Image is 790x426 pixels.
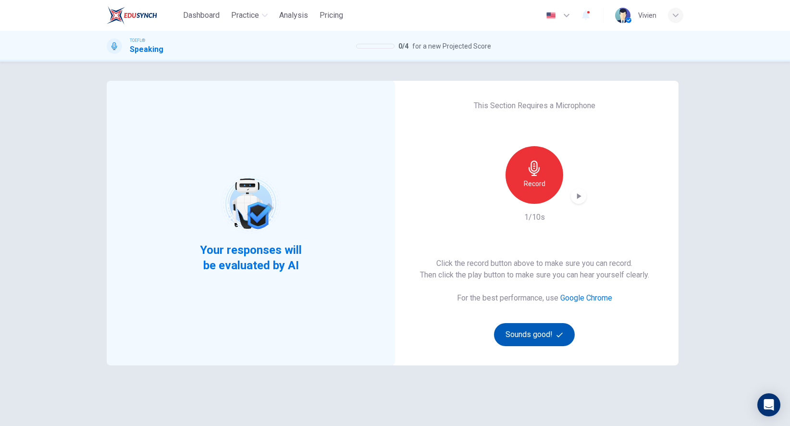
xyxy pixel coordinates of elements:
[193,242,309,273] span: Your responses will be evaluated by AI
[227,7,272,24] button: Practice
[220,173,281,234] img: robot icon
[183,10,220,21] span: Dashboard
[474,100,595,112] h6: This Section Requires a Microphone
[279,10,308,21] span: Analysis
[316,7,347,24] button: Pricing
[494,323,575,346] button: Sounds good!
[398,40,408,52] span: 0 / 4
[757,393,780,416] div: Open Intercom Messenger
[320,10,343,21] span: Pricing
[130,37,145,44] span: TOEFL®
[231,10,259,21] span: Practice
[179,7,223,24] button: Dashboard
[638,10,656,21] div: Vivien
[506,146,563,204] button: Record
[412,40,491,52] span: for a new Projected Score
[545,12,557,19] img: en
[275,7,312,24] button: Analysis
[130,44,163,55] h1: Speaking
[107,6,157,25] img: EduSynch logo
[457,292,612,304] h6: For the best performance, use
[524,212,545,223] h6: 1/10s
[560,293,612,302] a: Google Chrome
[107,6,179,25] a: EduSynch logo
[524,178,545,189] h6: Record
[615,8,630,23] img: Profile picture
[420,258,649,281] h6: Click the record button above to make sure you can record. Then click the play button to make sur...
